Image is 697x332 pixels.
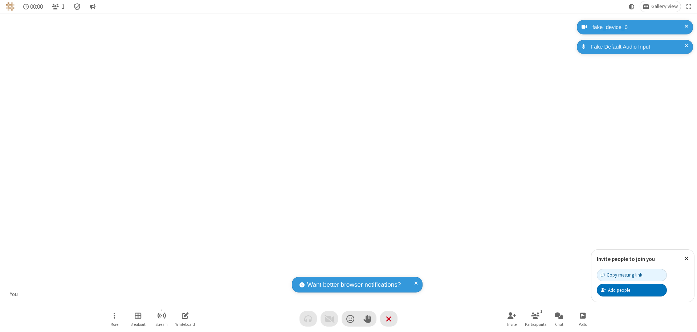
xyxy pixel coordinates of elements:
[307,280,401,290] span: Want better browser notifications?
[525,322,546,327] span: Participants
[684,1,694,12] button: Fullscreen
[70,1,84,12] div: Meeting details Encryption enabled
[597,269,667,281] button: Copy meeting link
[342,311,359,327] button: Send a reaction
[501,308,523,329] button: Invite participants (⌘+Shift+I)
[103,308,125,329] button: Open menu
[626,1,637,12] button: Using system theme
[62,3,65,10] span: 1
[6,2,15,11] img: QA Selenium DO NOT DELETE OR CHANGE
[579,322,587,327] span: Polls
[49,1,68,12] button: Open participant list
[174,308,196,329] button: Open shared whiteboard
[555,322,563,327] span: Chat
[380,311,398,327] button: End or leave meeting
[651,4,678,9] span: Gallery view
[538,308,545,315] div: 1
[548,308,570,329] button: Open chat
[321,311,338,327] button: Video
[110,322,118,327] span: More
[175,322,195,327] span: Whiteboard
[127,308,149,329] button: Manage Breakout Rooms
[299,311,317,327] button: Audio problem - check your Internet connection or call by phone
[597,284,667,296] button: Add people
[588,43,688,51] div: Fake Default Audio Input
[359,311,376,327] button: Raise hand
[155,322,168,327] span: Stream
[30,3,43,10] span: 00:00
[130,322,146,327] span: Breakout
[679,250,694,267] button: Close popover
[601,271,642,278] div: Copy meeting link
[597,256,655,262] label: Invite people to join you
[87,1,98,12] button: Conversation
[20,1,46,12] div: Timer
[507,322,517,327] span: Invite
[572,308,594,329] button: Open poll
[525,308,546,329] button: Open participant list
[590,23,688,32] div: fake_device_0
[151,308,172,329] button: Start streaming
[640,1,681,12] button: Change layout
[7,290,21,299] div: You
